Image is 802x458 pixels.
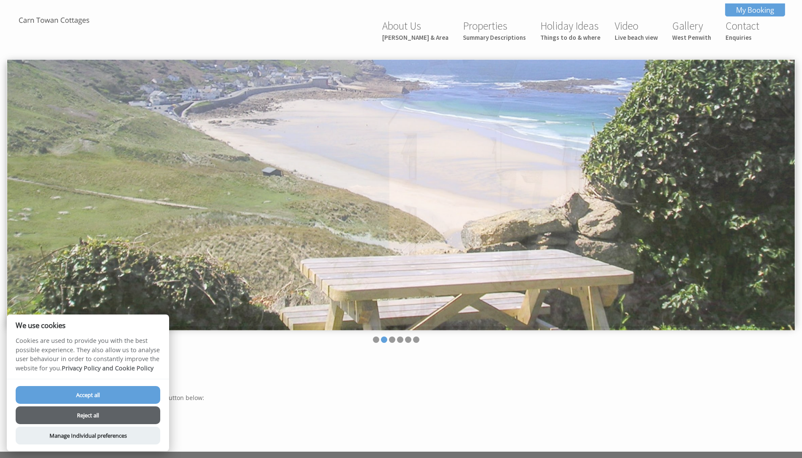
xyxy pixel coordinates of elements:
small: Things to do & where [540,33,600,41]
small: West Penwith [672,33,711,41]
a: About Us[PERSON_NAME] & Area [382,19,449,41]
small: [PERSON_NAME] & Area [382,33,449,41]
h2: We use cookies [7,321,169,329]
h1: Unsubscribe [17,370,775,386]
img: Carn Towan [12,16,96,26]
small: Enquiries [725,33,759,41]
a: ContactEnquiries [725,19,759,41]
a: Privacy Policy and Cookie Policy [62,364,153,372]
button: Manage Individual preferences [16,427,160,444]
a: GalleryWest Penwith [672,19,711,41]
button: Accept all [16,386,160,404]
small: Live beach view [615,33,658,41]
small: Summary Descriptions [463,33,526,41]
p: Cookies are used to provide you with the best possible experience. They also allow us to analyse ... [7,336,169,379]
a: Holiday IdeasThings to do & where [540,19,600,41]
a: My Booking [725,3,785,17]
p: To confirm you wish to unsubscribe please click the button below: [17,394,775,402]
a: VideoLive beach view [615,19,658,41]
a: PropertiesSummary Descriptions [463,19,526,41]
button: Reject all [16,406,160,424]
